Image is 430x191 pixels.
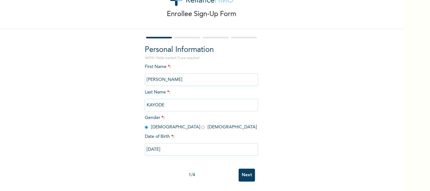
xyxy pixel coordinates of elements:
div: 1 / 4 [145,172,239,178]
input: Enter your first name [145,73,258,86]
p: NOTE: Fields marked (*) are required [145,56,258,60]
span: Date of Birth : [145,133,174,140]
span: First Name : [145,65,258,82]
h2: Personal Information [145,44,258,56]
input: Next [239,169,255,182]
input: DD-MM-YYYY [145,143,258,156]
span: Gender : [DEMOGRAPHIC_DATA] [DEMOGRAPHIC_DATA] [145,115,257,129]
p: Enrollee Sign-Up Form [167,9,236,20]
span: Last Name : [145,90,258,107]
input: Enter your last name [145,99,258,111]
